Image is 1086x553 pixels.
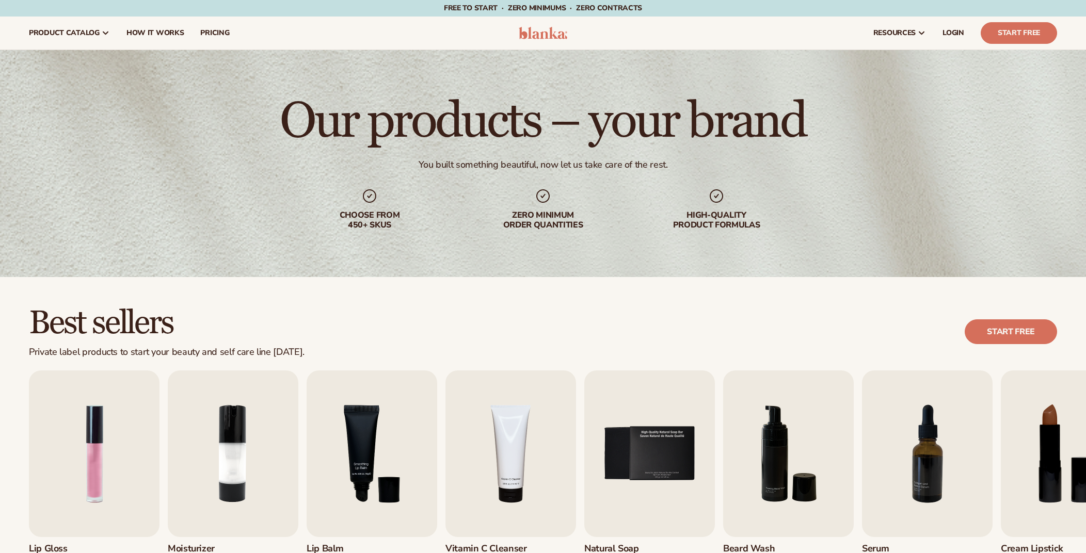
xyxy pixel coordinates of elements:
a: Start free [965,319,1057,344]
a: product catalog [21,17,118,50]
div: Zero minimum order quantities [477,210,609,230]
span: Free to start · ZERO minimums · ZERO contracts [444,3,642,13]
div: High-quality product formulas [650,210,782,230]
a: Start Free [981,22,1057,44]
span: How It Works [126,29,184,37]
div: Choose from 450+ Skus [304,210,436,230]
h1: Our products – your brand [280,97,806,147]
a: pricing [192,17,237,50]
span: resources [873,29,916,37]
div: Private label products to start your beauty and self care line [DATE]. [29,347,305,358]
span: pricing [200,29,229,37]
span: LOGIN [943,29,964,37]
img: logo [519,27,568,39]
a: resources [865,17,934,50]
h2: Best sellers [29,306,305,340]
span: product catalog [29,29,100,37]
a: How It Works [118,17,193,50]
div: You built something beautiful, now let us take care of the rest. [419,159,668,171]
a: LOGIN [934,17,972,50]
